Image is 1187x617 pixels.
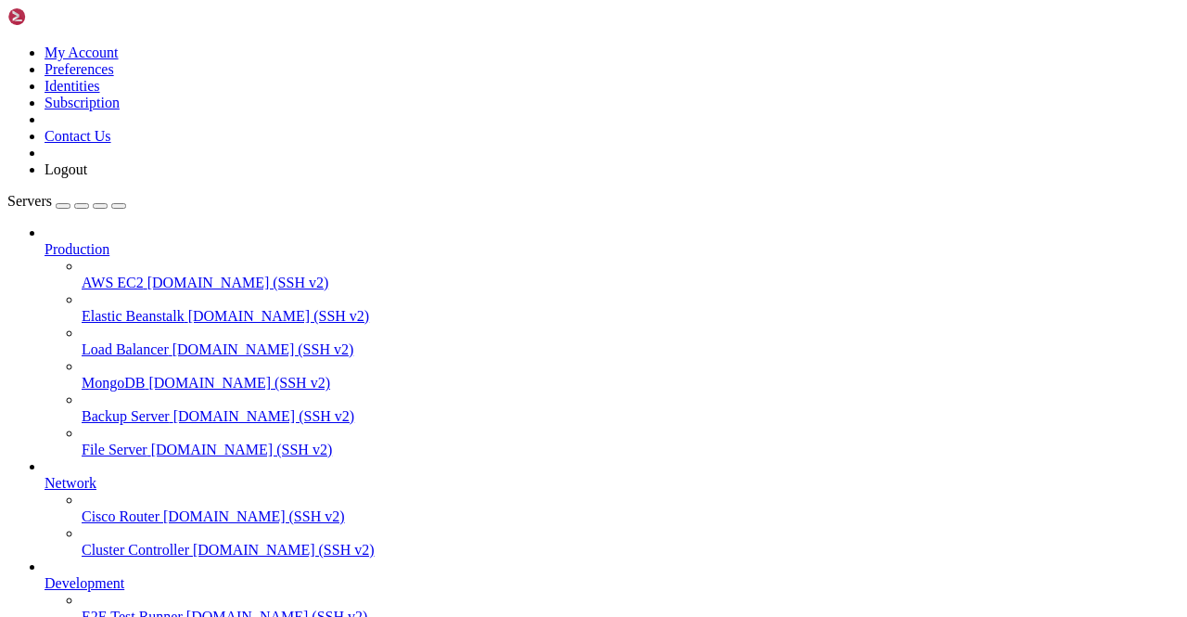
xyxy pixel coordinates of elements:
span: [DOMAIN_NAME] (SSH v2) [172,341,354,357]
span: File Server [82,442,147,457]
li: Load Balancer [DOMAIN_NAME] (SSH v2) [82,325,1180,358]
li: Backup Server [DOMAIN_NAME] (SSH v2) [82,392,1180,425]
a: Network [45,475,1180,492]
span: Production [45,241,109,257]
span: [DOMAIN_NAME] (SSH v2) [188,308,370,324]
span: [DOMAIN_NAME] (SSH v2) [151,442,333,457]
li: Cisco Router [DOMAIN_NAME] (SSH v2) [82,492,1180,525]
a: AWS EC2 [DOMAIN_NAME] (SSH v2) [82,275,1180,291]
a: MongoDB [DOMAIN_NAME] (SSH v2) [82,375,1180,392]
a: Preferences [45,61,114,77]
span: Cisco Router [82,508,160,524]
span: Network [45,475,96,491]
li: MongoDB [DOMAIN_NAME] (SSH v2) [82,358,1180,392]
a: File Server [DOMAIN_NAME] (SSH v2) [82,442,1180,458]
a: My Account [45,45,119,60]
li: Production [45,225,1180,458]
span: [DOMAIN_NAME] (SSH v2) [193,542,375,558]
a: Servers [7,193,126,209]
a: Backup Server [DOMAIN_NAME] (SSH v2) [82,408,1180,425]
a: Cisco Router [DOMAIN_NAME] (SSH v2) [82,508,1180,525]
span: [DOMAIN_NAME] (SSH v2) [163,508,345,524]
span: Load Balancer [82,341,169,357]
span: [DOMAIN_NAME] (SSH v2) [147,275,329,290]
a: Cluster Controller [DOMAIN_NAME] (SSH v2) [82,542,1180,559]
span: [DOMAIN_NAME] (SSH v2) [148,375,330,391]
span: Backup Server [82,408,170,424]
span: Development [45,575,124,591]
a: Production [45,241,1180,258]
span: Servers [7,193,52,209]
li: File Server [DOMAIN_NAME] (SSH v2) [82,425,1180,458]
a: Load Balancer [DOMAIN_NAME] (SSH v2) [82,341,1180,358]
a: Subscription [45,95,120,110]
span: AWS EC2 [82,275,144,290]
a: Development [45,575,1180,592]
span: MongoDB [82,375,145,391]
img: Shellngn [7,7,114,26]
li: Elastic Beanstalk [DOMAIN_NAME] (SSH v2) [82,291,1180,325]
li: Cluster Controller [DOMAIN_NAME] (SSH v2) [82,525,1180,559]
span: Elastic Beanstalk [82,308,185,324]
a: Logout [45,161,87,177]
span: Cluster Controller [82,542,189,558]
a: Contact Us [45,128,111,144]
li: AWS EC2 [DOMAIN_NAME] (SSH v2) [82,258,1180,291]
a: Elastic Beanstalk [DOMAIN_NAME] (SSH v2) [82,308,1180,325]
li: Network [45,458,1180,559]
span: [DOMAIN_NAME] (SSH v2) [173,408,355,424]
a: Identities [45,78,100,94]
